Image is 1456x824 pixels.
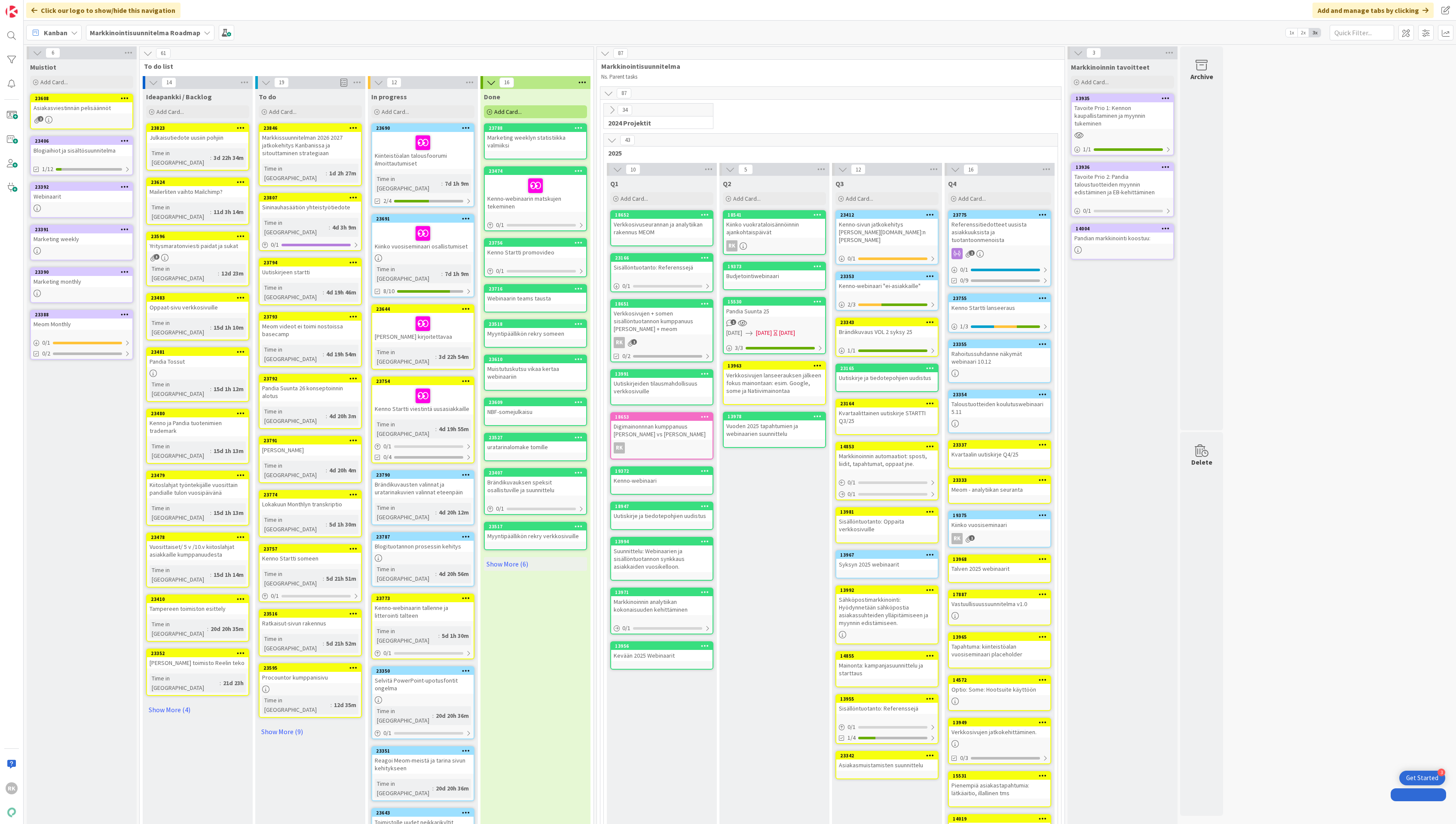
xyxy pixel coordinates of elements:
div: 14853 [836,443,938,450]
div: 13967 [836,551,938,559]
div: 23716 [485,285,586,293]
span: 2025 [608,149,1047,157]
div: 18541 [724,211,825,219]
div: 23807 [260,194,361,202]
div: Kenno-webinaarin matskujen tekeminen [485,175,586,212]
span: Q4 [948,179,956,188]
span: To do list [144,62,583,70]
div: 1/1 [1072,144,1173,155]
div: 23609 [485,398,586,406]
div: 13935Tavoite Prio 1: Kennon kaupallistaminen ja myynnin tukeminen [1072,95,1173,129]
div: 23412 [836,211,938,219]
span: 19 [274,77,289,88]
div: 13994Suunnittelu: Webinaarien ja sisällöntuotannon synkkaus asiakkaiden vuosikelloon. [611,538,713,572]
div: 23644[PERSON_NAME] kirjoitettavaa [372,305,474,342]
div: 23775 [949,211,1050,219]
div: 23823 [151,125,248,131]
div: 23823 [147,124,248,132]
div: Time in [GEOGRAPHIC_DATA] [150,202,210,221]
div: 23333Meom - analytiikan seuranta [949,476,1050,495]
div: 23754Kenno Startti viestintä uusasiakkaille [372,377,474,414]
div: 13992Sähköpostimarkkinointi: Hyödynnetään sähköpostia asiakassuhteiden ylläpitämiseen ja myynnin ... [836,586,938,628]
span: : [326,168,327,178]
div: 14572Optio: Some: Hootsuite käyttöön [949,676,1050,695]
div: 23353 [836,273,938,280]
div: 13967Syksyn 2025 webinaarit [836,551,938,570]
div: 18947Uutiskirje ja tiedotepohjien uudistus [611,502,713,521]
span: 6 [46,48,60,58]
span: Kanban [44,28,67,38]
div: 23337Kvartaalin uutiskirje Q4/25 [949,441,1050,460]
div: 13981 [836,508,938,516]
div: 23166Sisällöntuotanto: Referenssejä [611,254,713,273]
div: 23410Tampereen toimiston esittely [147,595,248,614]
div: 23474 [489,168,586,174]
div: 23773Kenno-webinaarin tallenne ja litterointi talteen [372,594,474,621]
span: Add Card... [40,78,68,86]
div: 23410 [147,595,248,603]
div: Archive [1190,71,1213,82]
div: 0/1 [372,441,474,452]
div: 23755Kenno Startti lanseeraus [949,294,1050,313]
div: 23483Oppaat-sivu verkkosivuille [147,294,248,313]
div: 13991 [611,370,713,378]
span: 3x [1309,28,1321,37]
div: 23610 [485,355,586,363]
div: 23624 [151,179,248,185]
div: 0/1 [485,266,586,276]
div: 19375Kiinko vuosiseminaari [949,512,1050,530]
div: 23792Pandia Suunta 26 konseptoinnin alotus [260,375,361,401]
div: 23483 [147,294,248,302]
div: 23527 [485,434,586,441]
div: 13936Tavoite Prio 2: Pandia taloustuotteiden myynnin edistäminen ja EB-kehittäminen [1072,163,1173,198]
div: 23355Rahoitussuhdanne näkymät webinaari 10.12 [949,340,1050,367]
div: 13936 [1072,163,1173,171]
div: 23165Uutiskirje ja tiedotepohjien uudistus [836,365,938,383]
div: 23756 [485,239,586,247]
div: 19372 [611,467,713,475]
div: Time in [GEOGRAPHIC_DATA] [375,174,441,193]
div: 23407Brändikuvauksen speksit osallistuville ja suunnittelu [485,469,586,496]
div: 23478 [147,533,248,541]
div: 23474Kenno-webinaarin matskujen tekeminen [485,167,586,212]
div: 13963Verkkosivujen lanseerauksen jälkeen fokus mainontaan: esim. Google, some ja Natiivimainontaa [724,362,825,396]
div: 23792 [260,375,361,383]
div: RK [949,533,1050,544]
span: 2/4 [383,196,392,205]
div: 0/1 [31,337,132,348]
div: 23716Webinaarin teams tausta [485,285,586,304]
div: 14004 [1072,225,1173,233]
div: Blogiaihiot ja sisältösuunnitelma [31,145,132,156]
div: 23610Muistutuskutsu vikaa kertaa webinaariin [485,355,586,382]
div: 19372Kenno-webinaari [611,467,713,486]
div: 23343Brändikuvaus VOL 2 syksy 25 [836,319,938,337]
div: 13956Kevään 2025 Webinaarit [611,642,713,661]
span: Ideapankki / Backlog [146,92,212,101]
div: 23392 [35,184,132,190]
div: 18653 [611,413,713,421]
div: 23807Sininauhasäätiön yhteistyötiedote [260,194,361,213]
div: 13935 [1076,95,1173,101]
div: 23407 [485,469,586,477]
div: 23624 [147,178,248,186]
span: Add Card... [382,108,409,116]
div: 13992 [836,586,938,594]
span: Add Card... [156,108,184,116]
div: 23608Asiakasviestinnän pelisäännöt [31,95,132,113]
div: 3d 22h 34m [211,153,246,162]
div: 13981Sisällöntuotanto: Oppaita verkkosivuille [836,508,938,535]
div: 23164Kvartaalittainen uutiskirje STARTTI Q3/25 [836,400,938,426]
div: Time in [GEOGRAPHIC_DATA] [262,164,326,183]
div: 0/1 [611,623,713,634]
img: Visit kanbanzone.com [6,6,18,18]
div: 0/1 [836,253,938,264]
div: 23353Kenno-webinaari "ei-asiakkaille" [836,273,938,291]
div: 23354 [949,391,1050,398]
span: 5 [738,164,753,175]
span: 61 [156,48,171,58]
span: : [210,153,211,162]
div: 13965 [949,633,1050,641]
div: 23608 [35,95,132,101]
div: Webinaarit [31,191,132,202]
div: 7d 1h 9m [443,179,471,188]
